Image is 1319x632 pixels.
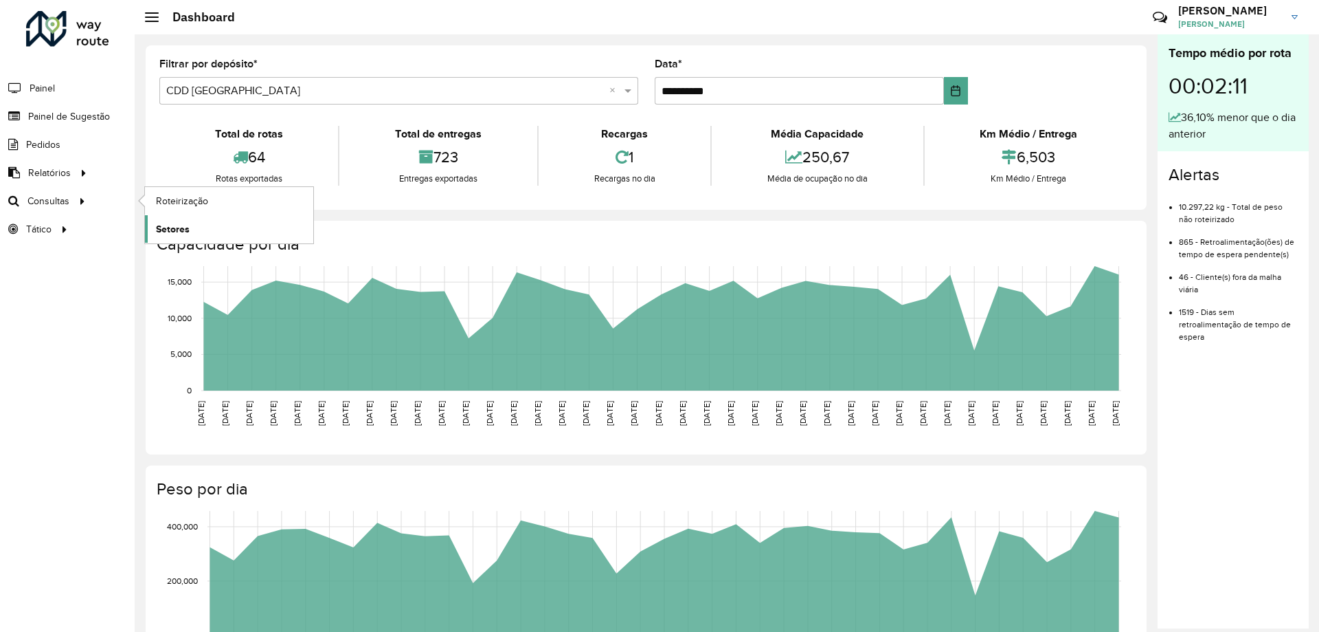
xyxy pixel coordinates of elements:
div: Km Médio / Entrega [928,172,1129,186]
text: [DATE] [365,401,374,426]
span: Setores [156,222,190,237]
span: Consultas [27,194,69,208]
text: [DATE] [943,401,951,426]
h4: Peso por dia [157,479,1133,499]
h4: Alertas [1169,165,1298,185]
text: 200,000 [167,576,198,585]
span: Pedidos [26,138,60,152]
text: [DATE] [702,401,711,426]
div: Total de entregas [343,126,533,142]
span: [PERSON_NAME] [1178,18,1281,30]
text: [DATE] [221,401,229,426]
h3: [PERSON_NAME] [1178,4,1281,17]
text: [DATE] [1111,401,1120,426]
text: [DATE] [629,401,638,426]
text: [DATE] [581,401,590,426]
text: 10,000 [168,314,192,323]
text: [DATE] [654,401,663,426]
div: Recargas no dia [542,172,707,186]
label: Filtrar por depósito [159,56,258,72]
span: Painel de Sugestão [28,109,110,124]
text: [DATE] [750,401,759,426]
text: [DATE] [894,401,903,426]
text: [DATE] [389,401,398,426]
text: [DATE] [509,401,518,426]
text: [DATE] [557,401,566,426]
div: Km Médio / Entrega [928,126,1129,142]
div: 250,67 [715,142,919,172]
text: [DATE] [967,401,976,426]
div: Tempo médio por rota [1169,44,1298,63]
span: Tático [26,222,52,237]
text: [DATE] [774,401,783,426]
text: [DATE] [678,401,687,426]
li: 10.297,22 kg - Total de peso não roteirizado [1179,190,1298,226]
text: [DATE] [461,401,470,426]
div: 1 [542,142,707,172]
div: 64 [163,142,335,172]
text: [DATE] [341,401,350,426]
li: 1519 - Dias sem retroalimentação de tempo de espera [1179,296,1298,343]
text: [DATE] [846,401,855,426]
span: Clear all [609,83,621,99]
text: [DATE] [533,401,542,426]
text: [DATE] [485,401,494,426]
span: Roteirização [156,194,208,208]
div: 00:02:11 [1169,63,1298,109]
text: [DATE] [870,401,879,426]
li: 865 - Retroalimentação(ões) de tempo de espera pendente(s) [1179,226,1298,261]
div: Entregas exportadas [343,172,533,186]
text: [DATE] [1015,401,1024,426]
label: Data [655,56,682,72]
text: [DATE] [245,401,253,426]
text: [DATE] [269,401,278,426]
text: [DATE] [437,401,446,426]
div: Recargas [542,126,707,142]
div: Média Capacidade [715,126,919,142]
h2: Dashboard [159,10,235,25]
text: [DATE] [918,401,927,426]
text: [DATE] [726,401,735,426]
text: [DATE] [1087,401,1096,426]
text: 5,000 [170,350,192,359]
text: [DATE] [991,401,1000,426]
text: 400,000 [167,522,198,531]
text: [DATE] [605,401,614,426]
text: 15,000 [168,277,192,286]
text: [DATE] [1063,401,1072,426]
text: [DATE] [196,401,205,426]
text: [DATE] [317,401,326,426]
text: [DATE] [293,401,302,426]
div: Total de rotas [163,126,335,142]
a: Roteirização [145,187,313,215]
span: Relatórios [28,166,71,180]
h4: Capacidade por dia [157,235,1133,254]
text: 0 [187,386,192,395]
div: 36,10% menor que o dia anterior [1169,109,1298,142]
a: Setores [145,215,313,243]
text: [DATE] [413,401,422,426]
div: Rotas exportadas [163,172,335,186]
button: Choose Date [944,77,968,105]
text: [DATE] [798,401,807,426]
div: Média de ocupação no dia [715,172,919,186]
text: [DATE] [1039,401,1048,426]
text: [DATE] [822,401,831,426]
span: Painel [30,81,55,96]
li: 46 - Cliente(s) fora da malha viária [1179,261,1298,296]
a: Contato Rápido [1145,3,1175,32]
div: 723 [343,142,533,172]
div: 6,503 [928,142,1129,172]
